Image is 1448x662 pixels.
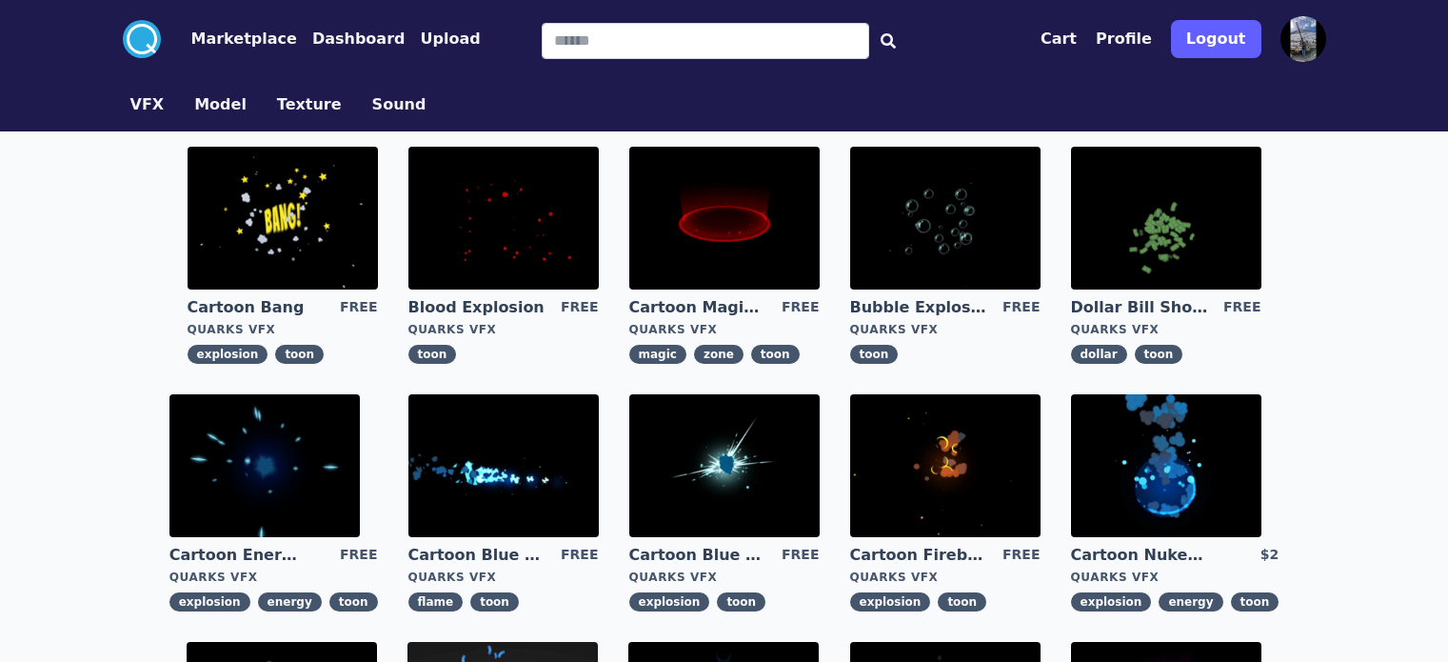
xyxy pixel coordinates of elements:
img: imgAlt [408,394,599,537]
div: Quarks VFX [1071,322,1261,337]
input: Search [542,23,869,59]
div: $2 [1260,545,1279,566]
div: FREE [782,297,819,318]
span: explosion [1071,592,1152,612]
div: Quarks VFX [188,322,378,337]
a: Dollar Bill Shower [1071,297,1208,318]
div: Quarks VFX [850,322,1041,337]
a: Cartoon Fireball Explosion [850,545,987,566]
div: FREE [1223,297,1260,318]
span: energy [1159,592,1222,612]
span: toon [470,592,519,612]
button: Cart [1041,28,1077,50]
a: Texture [262,93,357,116]
a: Cartoon Magic Zone [629,297,766,318]
span: explosion [629,592,710,612]
div: FREE [340,297,377,318]
img: imgAlt [1071,147,1261,290]
img: imgAlt [629,147,820,290]
div: FREE [1002,545,1040,566]
img: imgAlt [850,147,1041,290]
button: Profile [1096,28,1152,50]
span: zone [694,345,744,364]
span: toon [850,345,899,364]
div: Quarks VFX [408,322,599,337]
span: toon [1135,345,1183,364]
span: energy [258,592,322,612]
a: Upload [405,28,480,50]
div: Quarks VFX [1071,570,1279,585]
button: Logout [1171,20,1261,58]
div: FREE [340,545,377,566]
span: dollar [1071,345,1127,364]
a: Model [179,93,262,116]
a: Bubble Explosion [850,297,987,318]
a: Blood Explosion [408,297,545,318]
a: Cartoon Blue Gas Explosion [629,545,766,566]
button: VFX [130,93,165,116]
a: Dashboard [297,28,406,50]
a: Cartoon Blue Flamethrower [408,545,545,566]
img: profile [1280,16,1326,62]
div: Quarks VFX [850,570,1041,585]
div: FREE [561,297,598,318]
div: FREE [1002,297,1040,318]
a: Marketplace [161,28,297,50]
img: imgAlt [850,394,1041,537]
div: Quarks VFX [169,570,378,585]
a: Cartoon Energy Explosion [169,545,307,566]
img: imgAlt [188,147,378,290]
img: imgAlt [408,147,599,290]
div: Quarks VFX [629,570,820,585]
a: Cartoon Bang [188,297,325,318]
span: explosion [188,345,268,364]
div: Quarks VFX [629,322,820,337]
img: imgAlt [1071,394,1261,537]
span: explosion [850,592,931,612]
button: Marketplace [191,28,297,50]
div: FREE [561,545,598,566]
img: imgAlt [169,394,360,537]
img: imgAlt [629,394,820,537]
span: toon [329,592,378,612]
span: toon [275,345,324,364]
button: Upload [420,28,480,50]
button: Dashboard [312,28,406,50]
div: FREE [782,545,819,566]
span: explosion [169,592,250,612]
span: toon [717,592,765,612]
span: flame [408,592,464,612]
button: Sound [372,93,426,116]
div: Quarks VFX [408,570,599,585]
button: Texture [277,93,342,116]
span: toon [1231,592,1279,612]
a: VFX [115,93,180,116]
a: Cartoon Nuke Energy Explosion [1071,545,1208,566]
span: toon [408,345,457,364]
button: Model [194,93,247,116]
span: magic [629,345,686,364]
a: Logout [1171,12,1261,66]
span: toon [938,592,986,612]
span: toon [751,345,800,364]
a: Sound [357,93,442,116]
